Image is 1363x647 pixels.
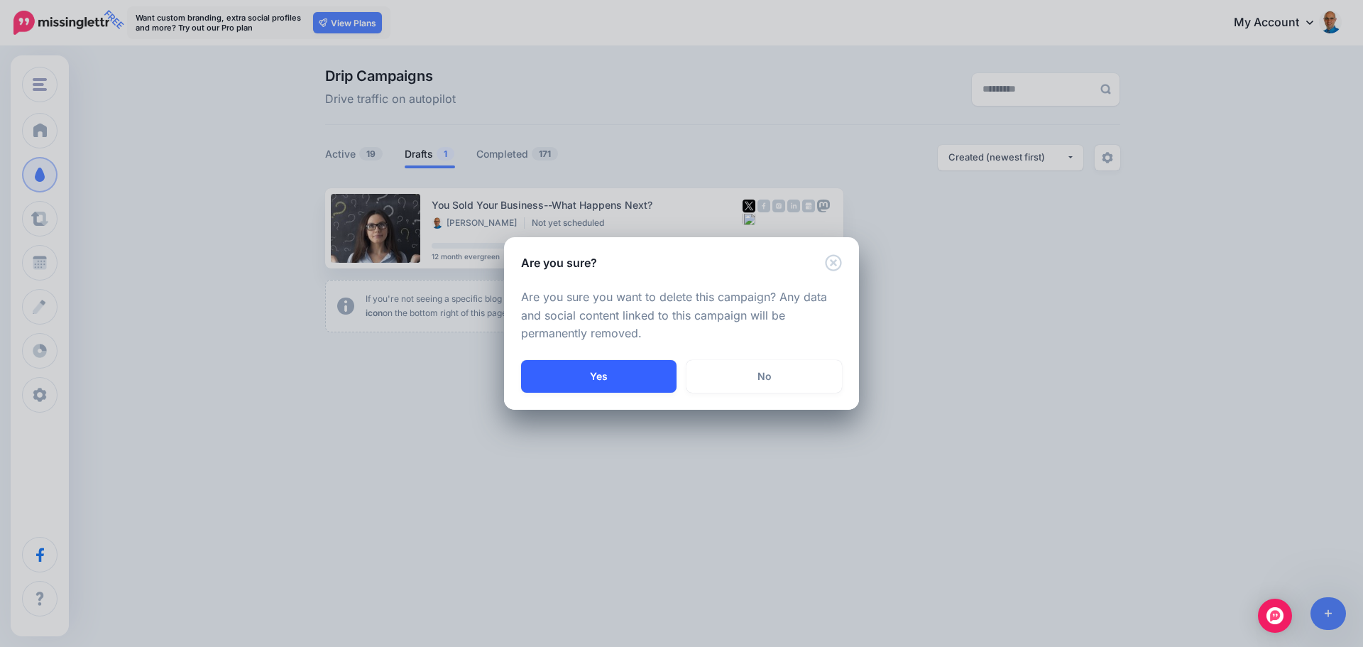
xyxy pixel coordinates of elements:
p: Are you sure you want to delete this campaign? Any data and social content linked to this campaig... [521,288,842,344]
button: Close [825,254,842,272]
div: Open Intercom Messenger [1258,599,1292,633]
a: No [686,360,842,393]
h5: Are you sure? [521,254,597,271]
button: Yes [521,360,677,393]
